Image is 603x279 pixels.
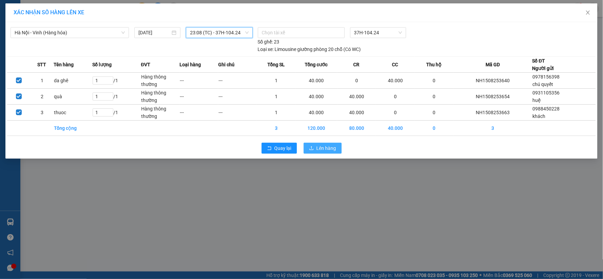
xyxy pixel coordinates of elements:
[54,121,92,136] td: Tổng cộng
[337,121,376,136] td: 80.000
[392,61,398,68] span: CC
[275,144,291,152] span: Quay lại
[296,121,337,136] td: 120.000
[453,73,532,89] td: NH1508253640
[30,73,53,89] td: 1
[218,61,234,68] span: Ghi chú
[141,61,150,68] span: ĐVT
[533,114,546,119] span: khách
[354,28,402,38] span: 37H-104.24
[92,73,141,89] td: / 1
[258,38,273,46] span: Số ghế:
[13,5,62,28] strong: CHUYỂN PHÁT NHANH AN PHÚ QUÝ
[415,89,453,105] td: 0
[3,37,11,70] img: logo
[257,89,296,105] td: 1
[337,105,376,121] td: 40.000
[92,61,112,68] span: Số lượng
[317,144,336,152] span: Lên hàng
[218,105,257,121] td: ---
[305,61,328,68] span: Tổng cước
[30,105,53,121] td: 3
[30,89,53,105] td: 2
[337,89,376,105] td: 40.000
[533,82,553,87] span: chú quyết
[262,143,297,154] button: rollbackQuay lại
[415,105,453,121] td: 0
[532,57,554,72] div: Số ĐT Người gửi
[415,121,453,136] td: 0
[533,98,541,103] span: huệ
[141,89,180,105] td: Hàng thông thường
[218,89,257,105] td: ---
[258,46,274,53] span: Loại xe:
[190,28,249,38] span: 23:08 (TC) - 37H-104.24
[426,61,441,68] span: Thu hộ
[296,105,337,121] td: 40.000
[376,121,415,136] td: 40.000
[304,143,342,154] button: uploadLên hàng
[54,105,92,121] td: thuoc
[258,38,280,46] div: 23
[37,61,46,68] span: STT
[376,73,415,89] td: 40.000
[180,89,218,105] td: ---
[267,61,285,68] span: Tổng SL
[54,89,92,105] td: quà
[376,89,415,105] td: 0
[533,74,560,80] span: 0978156398
[180,73,218,89] td: ---
[533,106,560,111] span: 0988450228
[180,105,218,121] td: ---
[15,28,125,38] span: Hà Nội - Vinh (Hàng hóa)
[54,61,74,68] span: Tên hàng
[141,105,180,121] td: Hàng thông thường
[257,121,296,136] td: 3
[54,73,92,89] td: da ghê
[486,61,500,68] span: Mã GD
[415,73,453,89] td: 0
[296,73,337,89] td: 40.000
[138,29,170,36] input: 15/08/2025
[453,89,532,105] td: NH1508253654
[585,10,591,15] span: close
[533,90,560,95] span: 0931105356
[309,146,314,151] span: upload
[376,105,415,121] td: 0
[354,61,360,68] span: CR
[14,9,84,16] span: XÁC NHẬN SỐ HÀNG LÊN XE
[296,89,337,105] td: 40.000
[257,105,296,121] td: 1
[92,89,141,105] td: / 1
[218,73,257,89] td: ---
[258,46,361,53] div: Limousine giường phòng 20 chỗ (Có WC)
[141,73,180,89] td: Hàng thông thường
[267,146,272,151] span: rollback
[12,29,62,52] span: [GEOGRAPHIC_DATA], [GEOGRAPHIC_DATA] ↔ [GEOGRAPHIC_DATA]
[257,73,296,89] td: 1
[180,61,201,68] span: Loại hàng
[453,121,532,136] td: 3
[453,105,532,121] td: NH1508253663
[579,3,598,22] button: Close
[92,105,141,121] td: / 1
[337,73,376,89] td: 0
